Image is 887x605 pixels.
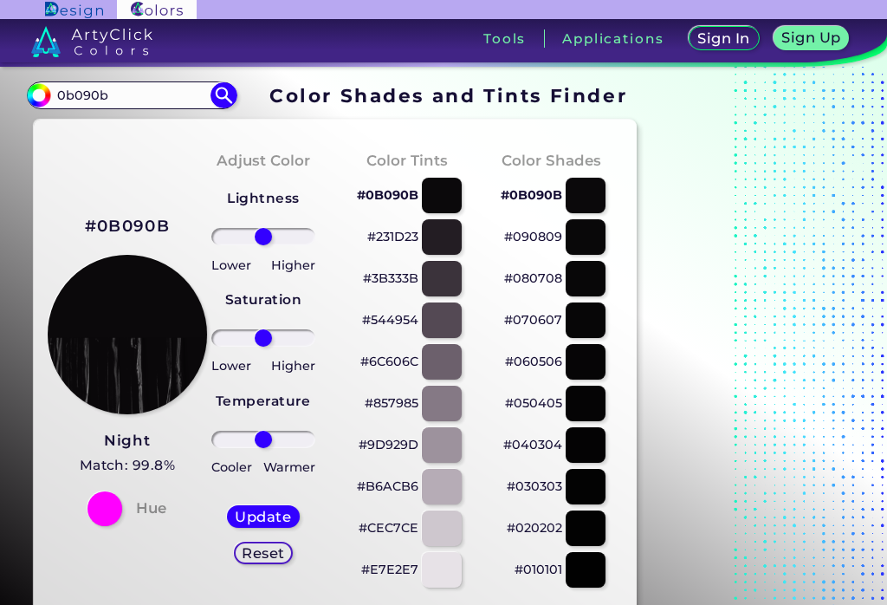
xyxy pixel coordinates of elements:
[80,431,176,452] h3: Night
[211,255,251,276] p: Lower
[515,559,562,580] p: #010101
[505,351,562,372] p: #060506
[244,546,283,559] h5: Reset
[363,268,418,289] p: #3B333B
[48,255,207,414] img: paint_stamp_2_half.png
[504,226,562,247] p: #090809
[507,476,562,497] p: #030303
[271,355,315,376] p: Higher
[359,517,418,538] p: #CEC7CE
[263,457,315,478] p: Warmer
[784,31,838,44] h5: Sign Up
[211,355,251,376] p: Lower
[85,215,170,237] h2: #0B090B
[366,148,448,173] h4: Color Tints
[361,559,418,580] p: #E7E2E7
[505,393,562,413] p: #050405
[217,148,310,173] h4: Adjust Color
[216,393,311,409] strong: Temperature
[271,255,315,276] p: Higher
[504,268,562,289] p: #080708
[777,28,845,49] a: Sign Up
[31,26,153,57] img: logo_artyclick_colors_white.svg
[562,32,664,45] h3: Applications
[80,454,176,477] h5: Match: 99.8%
[357,185,418,205] p: #0B090B
[367,226,418,247] p: #231D23
[507,517,562,538] p: #020202
[238,510,289,523] h5: Update
[362,309,418,330] p: #544954
[357,476,418,497] p: #B6ACB6
[365,393,418,413] p: #857985
[359,434,418,455] p: #9D929D
[210,82,236,108] img: icon search
[692,28,756,49] a: Sign In
[269,82,627,108] h1: Color Shades and Tints Finder
[80,428,176,478] a: Night Match: 99.8%
[502,148,601,173] h4: Color Shades
[227,190,299,206] strong: Lightness
[51,83,212,107] input: type color..
[504,309,562,330] p: #070607
[136,496,166,521] h4: Hue
[501,185,562,205] p: #0B090B
[700,32,748,45] h5: Sign In
[503,434,562,455] p: #040304
[211,457,252,478] p: Cooler
[225,291,302,308] strong: Saturation
[45,2,103,18] img: ArtyClick Design logo
[483,32,526,45] h3: Tools
[360,351,418,372] p: #6C606C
